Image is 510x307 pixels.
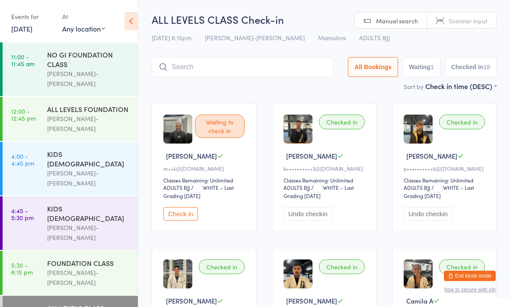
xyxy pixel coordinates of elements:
time: 4:45 - 5:30 pm [11,207,34,221]
div: p••••••••••6@[DOMAIN_NAME] [404,165,488,172]
time: 4:00 - 4:45 pm [11,153,34,166]
div: b••••••••••3@[DOMAIN_NAME] [284,165,367,172]
input: Search [152,57,334,77]
div: ADULTS BJJ [163,184,190,191]
div: Checked in [439,115,485,129]
div: Checked in [319,259,365,274]
div: ALL LEVELS FOUNDATION [47,104,131,114]
img: image1755914595.png [284,115,312,144]
img: image1754622800.png [163,115,192,144]
div: KIDS [DEMOGRAPHIC_DATA] [47,204,131,223]
a: [DATE] [11,24,32,33]
div: Checked in [319,115,365,129]
button: Check in [163,207,198,221]
div: At [62,10,105,24]
div: [PERSON_NAME]-[PERSON_NAME] [47,223,131,243]
span: ADULTS BJJ [359,33,390,42]
span: [PERSON_NAME] [166,151,217,160]
time: 5:30 - 6:15 pm [11,262,33,275]
a: 4:45 -5:30 pmKIDS [DEMOGRAPHIC_DATA][PERSON_NAME]-[PERSON_NAME] [3,196,138,250]
span: [PERSON_NAME] [166,296,217,305]
div: Checked in [439,259,485,274]
button: Exit kiosk mode [444,271,496,281]
div: [PERSON_NAME]-[PERSON_NAME] [47,168,131,188]
a: 12:00 -12:45 pmALL LEVELS FOUNDATION[PERSON_NAME]-[PERSON_NAME] [3,97,138,141]
div: Events for [11,10,54,24]
time: 11:00 - 11:45 am [11,53,35,67]
div: m••k@[DOMAIN_NAME] [163,165,247,172]
a: 11:00 -11:45 amNO GI FOUNDATION CLASS[PERSON_NAME]-[PERSON_NAME] [3,42,138,96]
div: KIDS [DEMOGRAPHIC_DATA] [47,149,131,168]
div: ADULTS BJJ [404,184,430,191]
div: NO GI FOUNDATION CLASS [47,50,131,69]
div: Classes Remaining: Unlimited [284,176,367,184]
img: image1756887211.png [404,115,433,144]
button: Waiting1 [402,57,440,77]
div: Checked in [199,259,245,274]
div: Classes Remaining: Unlimited [163,176,247,184]
span: Scanner input [449,16,488,25]
div: [PERSON_NAME]-[PERSON_NAME] [47,69,131,89]
a: 4:00 -4:45 pmKIDS [DEMOGRAPHIC_DATA][PERSON_NAME]-[PERSON_NAME] [3,142,138,195]
div: 18 [483,64,490,70]
span: [PERSON_NAME] [286,151,337,160]
a: 5:30 -6:15 pmFOUNDATION CLASS[PERSON_NAME]-[PERSON_NAME] [3,251,138,295]
time: 12:00 - 12:45 pm [11,108,36,122]
button: Undo checkin [284,207,332,221]
button: how to secure with pin [444,287,496,293]
label: Sort by [404,82,424,91]
span: Maroubra [318,33,346,42]
div: Any location [62,24,105,33]
div: Check in time (DESC) [425,81,497,91]
div: ADULTS BJJ [284,184,310,191]
h2: ALL LEVELS CLASS Check-in [152,12,497,26]
img: image1755846610.png [163,259,192,288]
span: Camila A [406,296,433,305]
img: image1755767623.png [404,259,433,288]
div: [PERSON_NAME]-[PERSON_NAME] [47,114,131,134]
img: image1756109219.png [284,259,312,288]
div: Waiting to check in [195,115,245,138]
span: [PERSON_NAME] [406,151,457,160]
div: 1 [430,64,434,70]
div: FOUNDATION CLASS [47,258,131,268]
span: Manual search [376,16,418,25]
div: Classes Remaining: Unlimited [404,176,488,184]
span: [DATE] 6:15pm [152,33,191,42]
button: All Bookings [348,57,398,77]
span: [PERSON_NAME]-[PERSON_NAME] [205,33,305,42]
button: Undo checkin [404,207,453,221]
button: Checked in18 [445,57,497,77]
div: [PERSON_NAME]-[PERSON_NAME] [47,268,131,288]
span: [PERSON_NAME] [286,296,337,305]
